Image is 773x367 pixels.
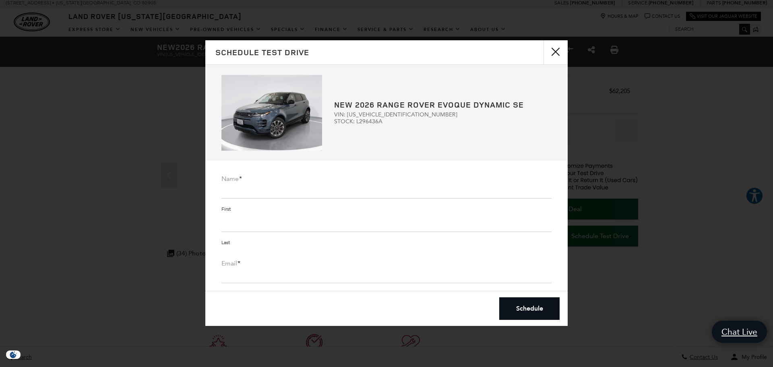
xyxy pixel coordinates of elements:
label: Email [221,259,240,267]
section: Click to Open Cookie Consent Modal [4,350,23,359]
label: Name [221,175,242,182]
input: First name [221,182,552,199]
img: Opt-Out Icon [4,350,23,359]
img: 2026 LAND ROVER Range Rover Evoque Dynamic SE [221,75,322,151]
label: Last [221,240,230,245]
span: VIN: [US_VEHICLE_IDENTIFICATION_NUMBER] [334,111,552,118]
a: Chat Live [712,321,767,343]
button: close [544,40,568,64]
span: Chat Live [717,326,761,337]
h2: New 2026 Range Rover Evoque Dynamic SE [334,100,552,109]
label: First [221,206,231,212]
button: Schedule [499,297,560,320]
span: STOCK: L296436A [334,118,552,125]
h2: Schedule Test Drive [215,48,309,57]
input: Last name [221,216,552,232]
